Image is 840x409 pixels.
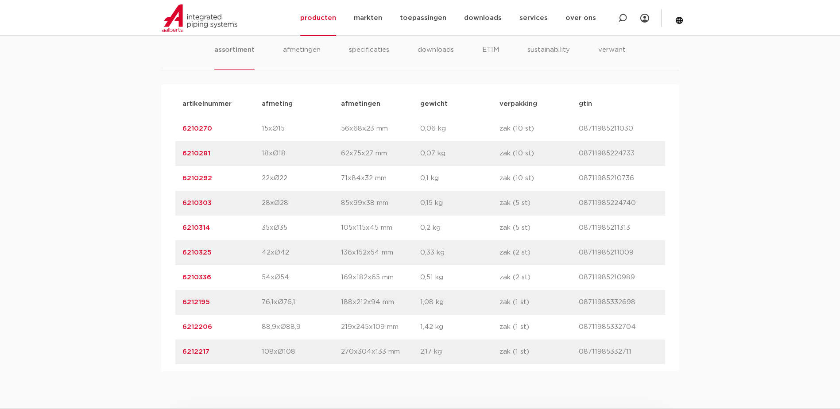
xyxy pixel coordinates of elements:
p: 219x245x109 mm [341,322,420,332]
p: 270x304x133 mm [341,347,420,357]
p: 136x152x54 mm [341,247,420,258]
li: specificaties [349,45,389,70]
p: 08711985210736 [579,173,658,184]
p: 08711985210989 [579,272,658,283]
p: 42xØ42 [262,247,341,258]
p: gewicht [420,99,499,109]
p: 08711985224740 [579,198,658,208]
li: assortiment [214,45,255,70]
p: afmetingen [341,99,420,109]
p: 08711985332704 [579,322,658,332]
p: 0,07 kg [420,148,499,159]
a: 6210303 [182,200,212,206]
p: 0,2 kg [420,223,499,233]
p: zak (10 st) [499,173,579,184]
a: 6210281 [182,150,210,157]
a: 6212195 [182,299,210,305]
p: 0,51 kg [420,272,499,283]
p: artikelnummer [182,99,262,109]
p: 15xØ15 [262,123,341,134]
p: 105x115x45 mm [341,223,420,233]
p: zak (5 st) [499,198,579,208]
p: 08711985332698 [579,297,658,308]
p: 0,33 kg [420,247,499,258]
li: downloads [418,45,454,70]
p: 88,9xØ88,9 [262,322,341,332]
p: 18xØ18 [262,148,341,159]
p: 56x68x23 mm [341,123,420,134]
p: gtin [579,99,658,109]
a: 6210270 [182,125,212,132]
p: 08711985211313 [579,223,658,233]
p: zak (2 st) [499,247,579,258]
p: zak (10 st) [499,123,579,134]
a: 6212206 [182,324,212,330]
p: 08711985332711 [579,347,658,357]
a: 6210292 [182,175,212,181]
a: 6210325 [182,249,212,256]
p: 1,08 kg [420,297,499,308]
p: 28xØ28 [262,198,341,208]
li: afmetingen [283,45,321,70]
a: 6212217 [182,348,209,355]
p: 85x99x38 mm [341,198,420,208]
p: 76,1xØ76,1 [262,297,341,308]
p: 188x212x94 mm [341,297,420,308]
p: 0,06 kg [420,123,499,134]
p: zak (1 st) [499,322,579,332]
p: 1,42 kg [420,322,499,332]
p: verpakking [499,99,579,109]
p: 08711985224733 [579,148,658,159]
p: 108xØ108 [262,347,341,357]
p: 35xØ35 [262,223,341,233]
li: sustainability [527,45,570,70]
p: 0,1 kg [420,173,499,184]
li: ETIM [482,45,499,70]
p: 08711985211030 [579,123,658,134]
li: verwant [598,45,626,70]
p: zak (5 st) [499,223,579,233]
a: 6210314 [182,224,210,231]
p: 169x182x65 mm [341,272,420,283]
p: 08711985211009 [579,247,658,258]
p: 62x75x27 mm [341,148,420,159]
p: 22xØ22 [262,173,341,184]
p: zak (2 st) [499,272,579,283]
p: 2,17 kg [420,347,499,357]
p: zak (1 st) [499,297,579,308]
a: 6210336 [182,274,211,281]
p: 71x84x32 mm [341,173,420,184]
p: 54xØ54 [262,272,341,283]
p: zak (1 st) [499,347,579,357]
p: zak (10 st) [499,148,579,159]
p: afmeting [262,99,341,109]
p: 0,15 kg [420,198,499,208]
